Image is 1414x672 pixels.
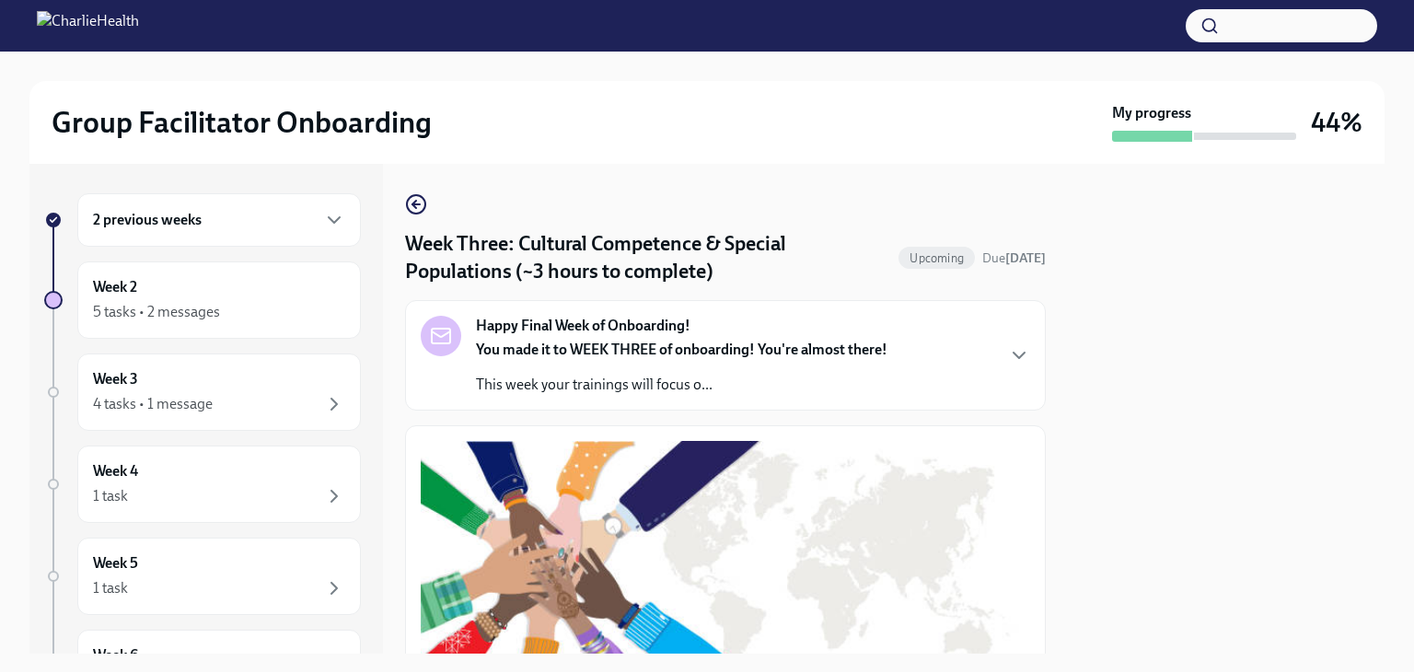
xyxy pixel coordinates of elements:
[93,369,138,389] h6: Week 3
[982,249,1046,267] span: October 13th, 2025 10:00
[44,261,361,339] a: Week 25 tasks • 2 messages
[982,250,1046,266] span: Due
[898,251,975,265] span: Upcoming
[44,538,361,615] a: Week 51 task
[1311,106,1362,139] h3: 44%
[93,302,220,322] div: 5 tasks • 2 messages
[476,316,690,336] strong: Happy Final Week of Onboarding!
[52,104,432,141] h2: Group Facilitator Onboarding
[93,277,137,297] h6: Week 2
[1112,103,1191,123] strong: My progress
[476,375,887,395] p: This week your trainings will focus o...
[37,11,139,41] img: CharlieHealth
[77,193,361,247] div: 2 previous weeks
[405,230,891,285] h4: Week Three: Cultural Competence & Special Populations (~3 hours to complete)
[476,341,887,358] strong: You made it to WEEK THREE of onboarding! You're almost there!
[44,353,361,431] a: Week 34 tasks • 1 message
[1005,250,1046,266] strong: [DATE]
[93,486,128,506] div: 1 task
[44,446,361,523] a: Week 41 task
[93,394,213,414] div: 4 tasks • 1 message
[93,578,128,598] div: 1 task
[93,461,138,481] h6: Week 4
[93,210,202,230] h6: 2 previous weeks
[93,645,138,666] h6: Week 6
[93,553,138,574] h6: Week 5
